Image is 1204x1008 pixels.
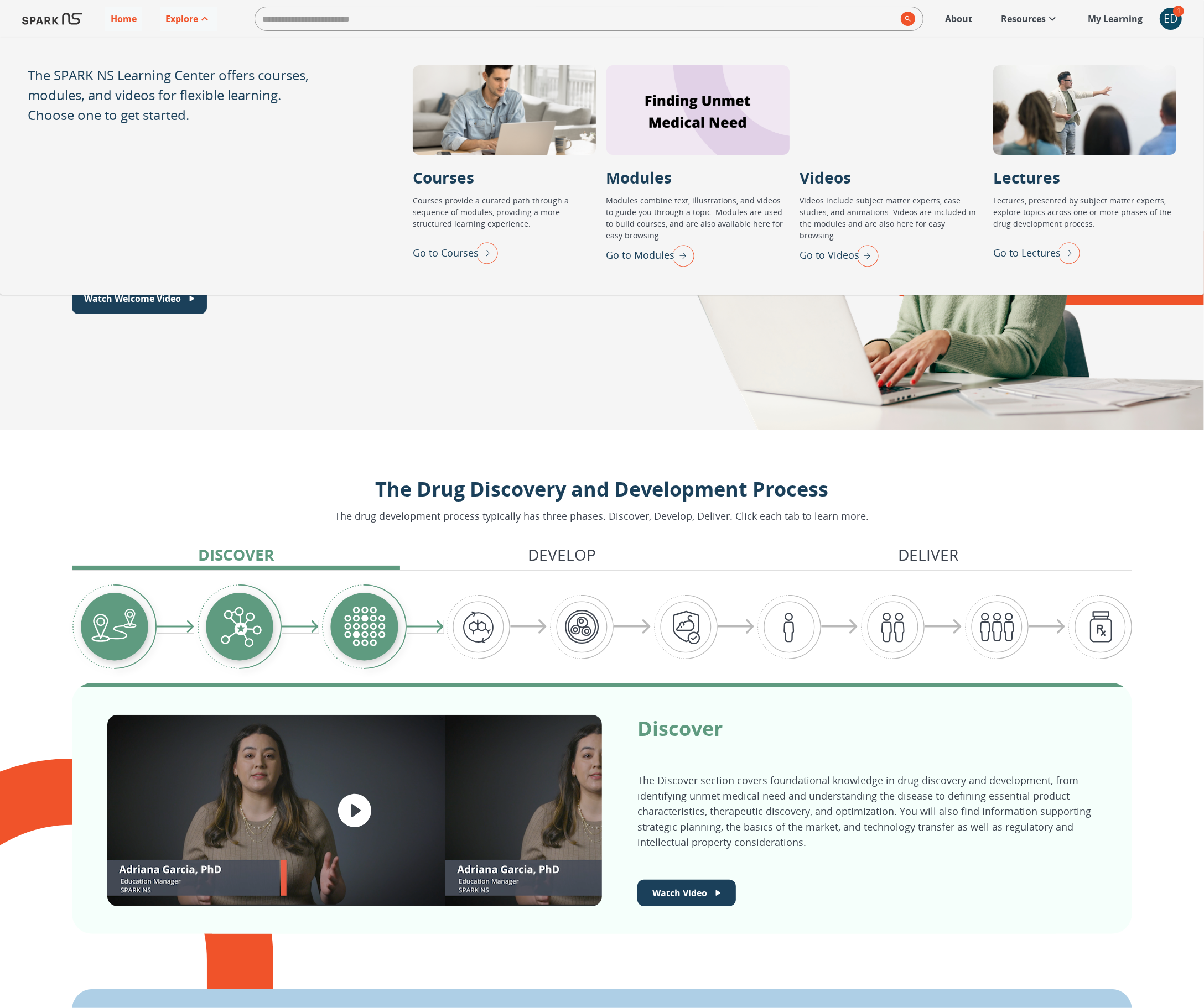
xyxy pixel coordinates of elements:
[800,241,879,270] div: Go to Videos
[993,238,1080,267] div: Go to Lectures
[413,166,474,189] p: Courses
[335,474,869,504] p: The Drug Discovery and Development Process
[72,584,1132,670] div: Graphic showing the progression through the Discover, Develop, and Deliver pipeline, highlighting...
[993,195,1176,238] p: Lectures, presented by subject matter experts, explore topics across one or more phases of the dr...
[413,246,479,260] p: Go to Courses
[282,620,319,634] img: arrow-right
[111,12,137,25] p: Home
[22,6,82,32] img: Logo of SPARK at Stanford
[821,619,858,635] img: arrow-right
[1001,12,1046,25] p: Resources
[1088,12,1143,25] p: My Learning
[940,7,978,31] a: About
[851,241,879,270] img: right arrow
[993,65,1176,155] div: Lectures
[606,65,790,155] div: Modules
[413,238,498,267] div: Go to Courses
[510,619,547,635] img: arrow-right
[1052,238,1080,267] img: right arrow
[606,195,790,241] p: Modules combine text, illustrations, and videos to guide you through a topic. Modules are used to...
[105,7,142,31] a: Home
[28,65,315,125] p: The SPARK NS Learning Center offers courses, modules, and videos for flexible learning. Choose on...
[1082,7,1149,31] a: My Learning
[606,248,675,263] p: Go to Modules
[1029,619,1066,635] img: arrow-right
[528,543,596,566] p: Develop
[995,7,1065,31] a: Resources
[1173,6,1184,17] span: 1
[896,7,915,30] button: search
[667,241,694,270] img: right arrow
[107,715,602,906] div: Logo of SPARK NS, featuring the words "Discover: Drug Discovery and Early Planning"
[993,166,1060,189] p: Lectures
[653,886,708,900] p: Watch Video
[637,880,736,906] button: Watch Welcome Video
[1160,8,1182,30] div: ED
[898,543,958,566] p: Deliver
[925,619,962,635] img: arrow-right
[718,619,755,635] img: arrow-right
[637,772,1097,850] p: The Discover section covers foundational knowledge in drug discovery and development, from identi...
[945,12,972,25] p: About
[160,7,217,31] a: Explore
[1160,8,1182,30] button: account of current user
[165,12,198,25] p: Explore
[198,543,274,566] p: Discover
[800,166,851,189] p: Videos
[800,248,859,263] p: Go to Videos
[606,241,694,270] div: Go to Modules
[335,509,869,524] p: The drug development process typically has three phases. Discover, Develop, Deliver. Click each t...
[413,195,596,238] p: Courses provide a curated path through a sequence of modules, providing a more structured learnin...
[330,786,379,835] button: play video
[470,238,498,267] img: right arrow
[606,166,672,189] p: Modules
[413,65,596,155] div: Courses
[85,292,181,305] p: Watch Welcome Video
[614,619,651,635] img: arrow-right
[157,620,194,634] img: arrow-right
[637,715,1097,742] p: Discover
[407,620,444,634] img: arrow-right
[72,283,207,314] button: Watch Welcome Video
[800,65,983,155] div: Videos
[993,246,1061,260] p: Go to Lectures
[800,195,983,241] p: Videos include subject matter experts, case studies, and animations. Videos are included in the m...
